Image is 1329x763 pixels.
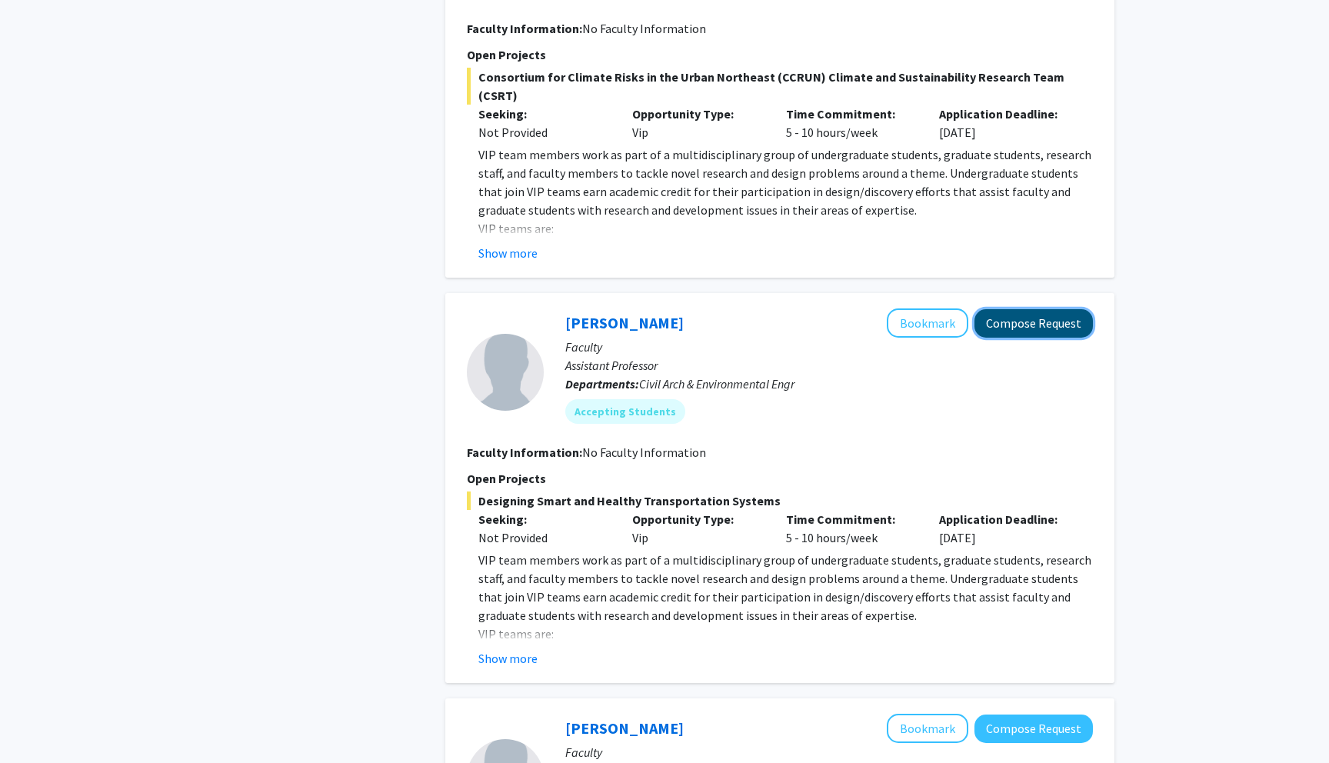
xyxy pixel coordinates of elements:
button: Compose Request to John Medaglia [974,715,1093,743]
p: Opportunity Type: [632,510,763,528]
button: Add John Medaglia to Bookmarks [887,714,968,743]
div: [DATE] [928,105,1081,142]
div: Not Provided [478,528,609,547]
div: Not Provided [478,123,609,142]
p: VIP team members work as part of a multidisciplinary group of undergraduate students, graduate st... [478,145,1093,219]
p: VIP teams are: [478,219,1093,238]
span: No Faculty Information [582,445,706,460]
div: Vip [621,105,774,142]
span: Consortium for Climate Risks in the Urban Northeast (CCRUN) Climate and Sustainability Research T... [467,68,1093,105]
button: Compose Request to Zhiwei Chen [974,309,1093,338]
p: Seeking: [478,510,609,528]
iframe: Chat [12,694,65,751]
p: Faculty [565,338,1093,356]
a: [PERSON_NAME] [565,718,684,738]
p: Application Deadline: [939,105,1070,123]
p: Time Commitment: [786,105,917,123]
a: [PERSON_NAME] [565,313,684,332]
p: Application Deadline: [939,510,1070,528]
span: Designing Smart and Healthy Transportation Systems [467,491,1093,510]
p: VIP team members work as part of a multidisciplinary group of undergraduate students, graduate st... [478,551,1093,625]
button: Show more [478,649,538,668]
p: VIP teams are: [478,625,1093,643]
b: Departments: [565,376,639,391]
b: Faculty Information: [467,21,582,36]
span: Civil Arch & Environmental Engr [639,376,794,391]
button: Show more [478,244,538,262]
p: Open Projects [467,45,1093,64]
p: Assistant Professor [565,356,1093,375]
b: Faculty Information: [467,445,582,460]
span: No Faculty Information [582,21,706,36]
p: Open Projects [467,469,1093,488]
button: Add Zhiwei Chen to Bookmarks [887,308,968,338]
div: [DATE] [928,510,1081,547]
p: Faculty [565,743,1093,761]
mat-chip: Accepting Students [565,399,685,424]
div: Vip [621,510,774,547]
p: Time Commitment: [786,510,917,528]
p: Seeking: [478,105,609,123]
div: 5 - 10 hours/week [774,105,928,142]
div: 5 - 10 hours/week [774,510,928,547]
p: Opportunity Type: [632,105,763,123]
